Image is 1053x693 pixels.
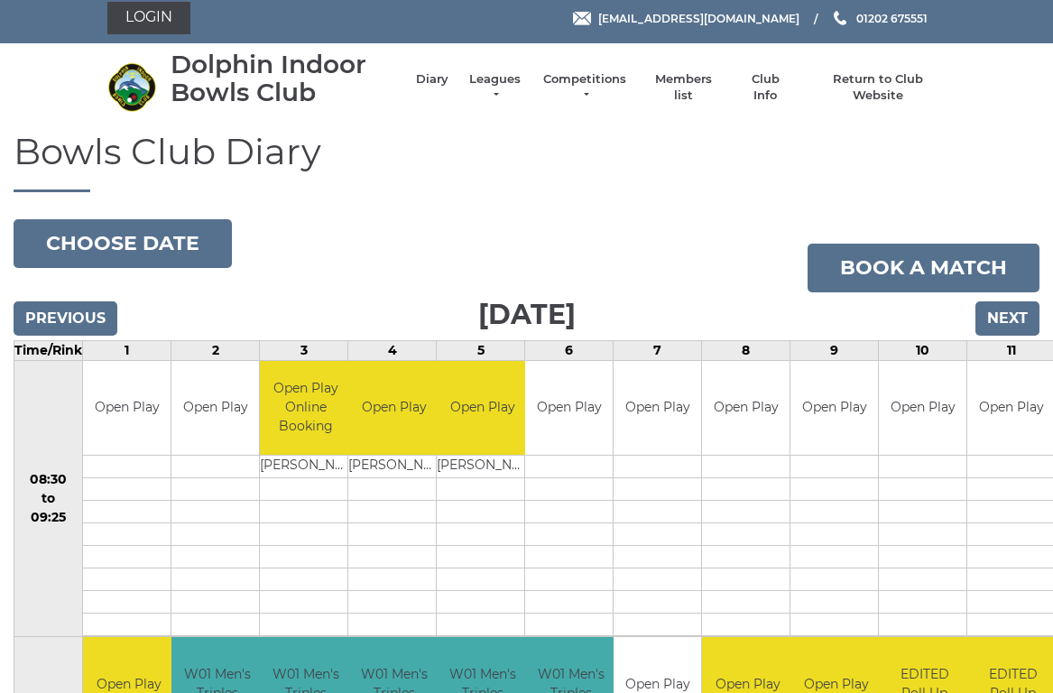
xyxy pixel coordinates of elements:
[14,360,83,637] td: 08:30 to 09:25
[879,340,967,360] td: 10
[541,71,628,104] a: Competitions
[437,361,528,456] td: Open Play
[83,361,171,456] td: Open Play
[646,71,721,104] a: Members list
[790,340,879,360] td: 9
[348,456,439,478] td: [PERSON_NAME]
[525,340,614,360] td: 6
[573,10,799,27] a: Email [EMAIL_ADDRESS][DOMAIN_NAME]
[260,456,351,478] td: [PERSON_NAME]
[107,2,190,34] a: Login
[739,71,791,104] a: Club Info
[614,340,702,360] td: 7
[809,71,946,104] a: Return to Club Website
[107,62,157,112] img: Dolphin Indoor Bowls Club
[437,340,525,360] td: 5
[416,71,448,88] a: Diary
[466,71,523,104] a: Leagues
[598,11,799,24] span: [EMAIL_ADDRESS][DOMAIN_NAME]
[437,456,528,478] td: [PERSON_NAME]
[14,132,1039,192] h1: Bowls Club Diary
[171,361,259,456] td: Open Play
[702,361,790,456] td: Open Play
[790,361,878,456] td: Open Play
[975,301,1039,336] input: Next
[348,361,439,456] td: Open Play
[171,340,260,360] td: 2
[14,219,232,268] button: Choose date
[856,11,928,24] span: 01202 675551
[879,361,966,456] td: Open Play
[834,11,846,25] img: Phone us
[573,12,591,25] img: Email
[83,340,171,360] td: 1
[525,361,613,456] td: Open Play
[831,10,928,27] a: Phone us 01202 675551
[702,340,790,360] td: 8
[808,244,1039,292] a: Book a match
[348,340,437,360] td: 4
[14,301,117,336] input: Previous
[614,361,701,456] td: Open Play
[171,51,398,106] div: Dolphin Indoor Bowls Club
[14,340,83,360] td: Time/Rink
[260,361,351,456] td: Open Play Online Booking
[260,340,348,360] td: 3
